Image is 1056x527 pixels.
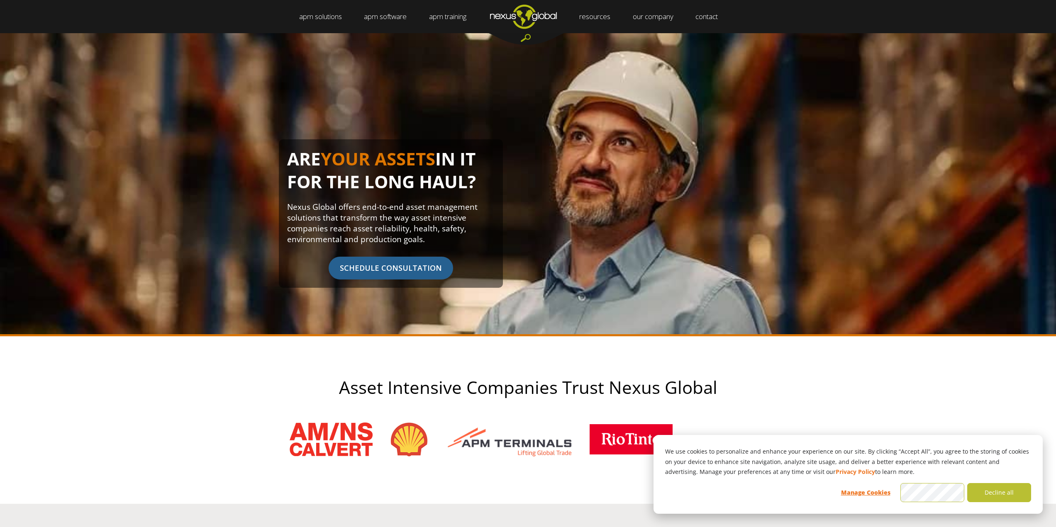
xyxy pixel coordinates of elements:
[287,148,495,202] h1: ARE IN IT FOR THE LONG HAUL?
[389,421,429,458] img: shell-logo
[446,421,573,458] img: apm-terminals-logo
[329,257,453,279] span: SCHEDULE CONSULTATION
[689,421,766,458] img: client_logos_gnpower
[590,424,673,454] img: rio_tinto
[321,147,435,170] span: YOUR ASSETS
[900,483,964,502] button: Accept all
[836,467,875,477] a: Privacy Policy
[834,483,897,502] button: Manage Cookies
[654,435,1043,514] div: Cookie banner
[287,202,495,245] p: Nexus Global offers end-to-end asset management solutions that transform the way asset intensive ...
[259,378,798,397] h2: Asset Intensive Companies Trust Nexus Global
[290,423,373,456] img: amns_logo
[967,483,1031,502] button: Decline all
[665,447,1031,477] p: We use cookies to personalize and enhance your experience on our site. By clicking “Accept All”, ...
